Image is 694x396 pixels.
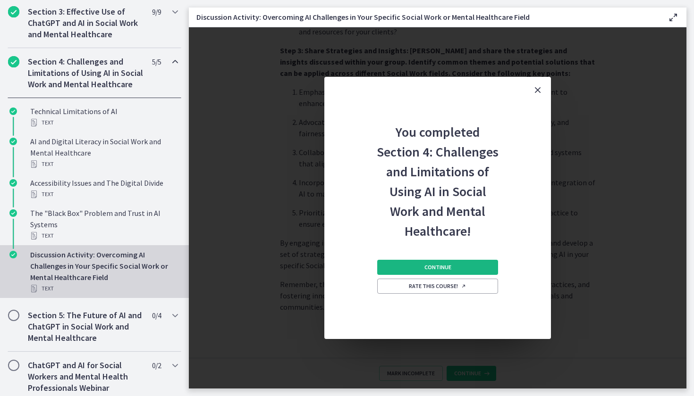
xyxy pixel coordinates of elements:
span: 5 / 5 [152,56,161,67]
span: Continue [424,264,451,271]
div: Text [30,230,178,241]
i: Completed [8,56,19,67]
div: Text [30,189,178,200]
h2: Section 5: The Future of AI and ChatGPT in Social Work and Mental Healthcare [28,310,143,344]
span: 0 / 2 [152,360,161,371]
h2: Section 3: Effective Use of ChatGPT and AI in Social Work and Mental Healthcare [28,6,143,40]
i: Completed [9,107,17,115]
i: Completed [9,209,17,217]
button: Continue [377,260,498,275]
div: Technical Limitations of AI [30,106,178,128]
i: Opens in a new window [461,283,466,289]
div: The "Black Box" Problem and Trust in AI Systems [30,207,178,241]
h3: Discussion Activity: Overcoming AI Challenges in Your Specific Social Work or Mental Healthcare F... [196,11,652,23]
div: Text [30,283,178,294]
div: Text [30,158,178,170]
a: Rate this course! Opens in a new window [377,279,498,294]
i: Completed [9,251,17,258]
div: AI and Digital Literacy in Social Work and Mental Healthcare [30,136,178,170]
span: Rate this course! [409,282,466,290]
h2: ChatGPT and AI for Social Workers and Mental Health Professionals Webinar [28,360,143,394]
span: 9 / 9 [152,6,161,17]
h2: Section 4: Challenges and Limitations of Using AI in Social Work and Mental Healthcare [28,56,143,90]
h2: You completed Section 4: Challenges and Limitations of Using AI in Social Work and Mental Healthc... [375,103,500,241]
i: Completed [8,6,19,17]
div: Discussion Activity: Overcoming AI Challenges in Your Specific Social Work or Mental Healthcare F... [30,249,178,294]
div: Text [30,117,178,128]
i: Completed [9,179,17,187]
span: 0 / 4 [152,310,161,321]
i: Completed [9,138,17,145]
button: Close [525,77,551,103]
div: Accessibility Issues and The Digital Divide [30,177,178,200]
